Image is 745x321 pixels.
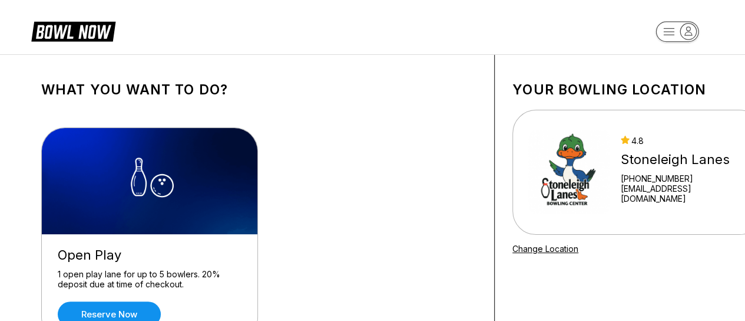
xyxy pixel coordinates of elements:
[41,81,476,98] h1: What you want to do?
[512,244,578,254] a: Change Location
[528,128,610,217] img: Stoneleigh Lanes
[58,247,241,263] div: Open Play
[42,128,259,234] img: Open Play
[58,269,241,290] div: 1 open play lane for up to 5 bowlers. 20% deposit due at time of checkout.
